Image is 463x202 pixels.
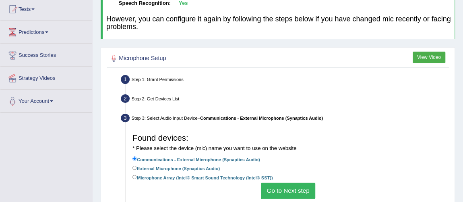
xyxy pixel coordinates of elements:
[132,155,260,163] label: Communications - External Microphone (Synaptics Audio)
[132,133,444,152] h3: Found devices:
[106,15,451,31] h4: However, you can configure it again by following the steps below if you have changed mic recently...
[118,92,452,107] div: Step 2: Get Devices List
[0,44,92,64] a: Success Stories
[198,116,323,121] span: –
[413,52,445,63] button: View Video
[132,175,137,179] input: Microphone Array (Intel® Smart Sound Technology (Intel® SST))
[132,145,296,151] small: * Please select the device (mic) name you want to use on the website
[132,164,220,172] label: External Microphone (Synaptics Audio)
[261,183,315,198] button: Go to Next step
[132,173,273,181] label: Microphone Array (Intel® Smart Sound Technology (Intel® SST))
[132,166,137,170] input: External Microphone (Synaptics Audio)
[0,90,92,110] a: Your Account
[132,156,137,161] input: Communications - External Microphone (Synaptics Audio)
[0,21,92,41] a: Predictions
[118,73,452,88] div: Step 1: Grant Permissions
[200,116,323,121] b: Communications - External Microphone (Synaptics Audio)
[109,53,318,64] h2: Microphone Setup
[0,67,92,87] a: Strategy Videos
[118,112,452,127] div: Step 3: Select Audio Input Device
